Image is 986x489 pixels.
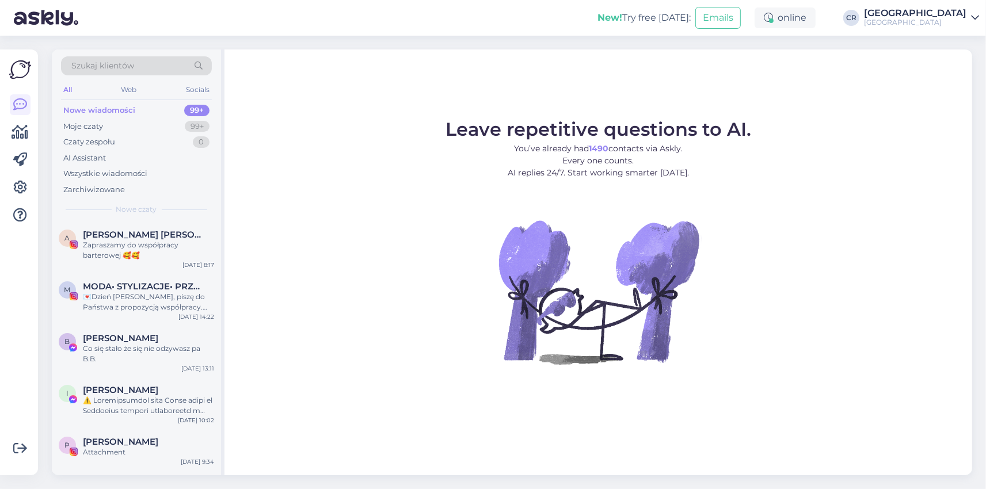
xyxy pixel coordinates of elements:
[597,12,622,23] b: New!
[83,292,214,312] div: 💌Dzień [PERSON_NAME], piszę do Państwa z propozycją współpracy. Chętnie odwiedziłabym Państwa hot...
[495,188,702,395] img: No Chat active
[61,82,74,97] div: All
[755,7,816,28] div: online
[864,9,979,27] a: [GEOGRAPHIC_DATA][GEOGRAPHIC_DATA]
[63,168,147,179] div: Wszystkie wiadomości
[178,416,214,425] div: [DATE] 10:02
[446,143,751,179] p: You’ve already had contacts via Askly. Every one counts. AI replies 24/7. Start working smarter [...
[446,118,751,140] span: Leave repetitive questions to AI.
[65,234,70,242] span: A
[83,395,214,416] div: ⚠️ Loremipsumdol sita Conse adipi el Seddoeius tempori utlaboreetd m aliqua enimadmini veniamqún...
[9,59,31,81] img: Askly Logo
[83,343,214,364] div: Co się stało że się nie odzywasz pa B.B.
[119,82,139,97] div: Web
[193,136,210,148] div: 0
[66,389,68,398] span: I
[597,11,691,25] div: Try free [DATE]:
[83,240,214,261] div: Zapraszamy do współpracy barterowej 🥰🥰
[63,105,135,116] div: Nowe wiadomości
[695,7,741,29] button: Emails
[65,441,70,449] span: P
[181,457,214,466] div: [DATE] 9:34
[71,60,134,72] span: Szukaj klientów
[83,230,203,240] span: Anna Żukowska Ewa Adamczewska BLIŹNIACZKI • Bóg • rodzina • dom
[63,184,125,196] div: Zarchiwizowane
[182,261,214,269] div: [DATE] 8:17
[63,136,115,148] div: Czaty zespołu
[63,121,103,132] div: Moje czaty
[116,204,157,215] span: Nowe czaty
[83,437,158,447] span: Paweł Pokarowski
[184,82,212,97] div: Socials
[65,337,70,346] span: B
[589,143,608,154] b: 1490
[83,333,158,343] span: Bożena Bolewicz
[185,121,210,132] div: 99+
[864,18,966,27] div: [GEOGRAPHIC_DATA]
[864,9,966,18] div: [GEOGRAPHIC_DATA]
[843,10,859,26] div: CR
[64,285,71,294] span: M
[83,447,214,457] div: Attachment
[83,281,203,292] span: MODA• STYLIZACJE• PRZEGLĄDY KOLEKCJI
[181,364,214,373] div: [DATE] 13:11
[83,385,158,395] span: Igor Jafar
[184,105,210,116] div: 99+
[178,312,214,321] div: [DATE] 14:22
[63,152,106,164] div: AI Assistant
